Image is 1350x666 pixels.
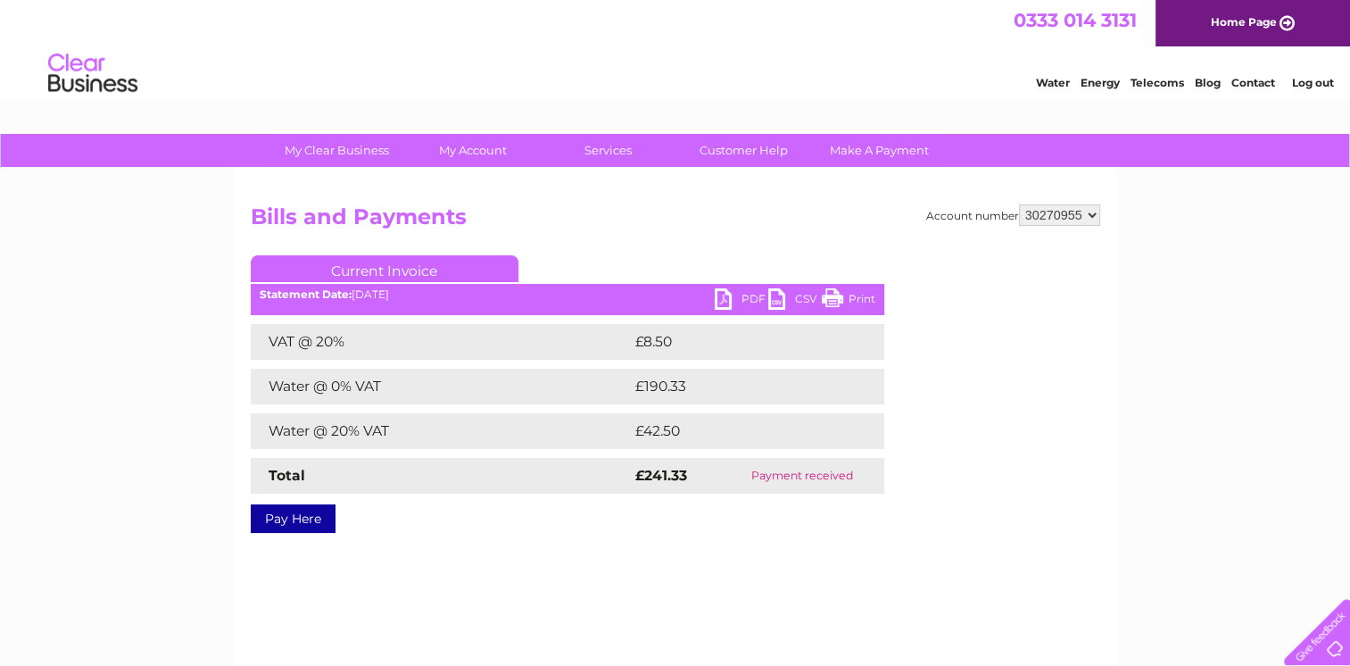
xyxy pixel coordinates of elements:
td: VAT @ 20% [251,324,631,360]
a: Telecoms [1131,76,1184,89]
a: 0333 014 3131 [1014,9,1137,31]
div: [DATE] [251,288,884,301]
a: Current Invoice [251,255,518,282]
b: Statement Date: [260,287,352,301]
a: Water [1036,76,1070,89]
strong: £241.33 [635,467,687,484]
td: £8.50 [631,324,842,360]
a: Log out [1291,76,1333,89]
td: £190.33 [631,369,851,404]
a: My Account [399,134,546,167]
div: Clear Business is a trading name of Verastar Limited (registered in [GEOGRAPHIC_DATA] No. 3667643... [254,10,1097,87]
td: Water @ 0% VAT [251,369,631,404]
a: Contact [1231,76,1275,89]
div: Account number [926,204,1100,226]
td: Water @ 20% VAT [251,413,631,449]
strong: Total [269,467,305,484]
a: Print [822,288,875,314]
a: Blog [1195,76,1221,89]
a: My Clear Business [263,134,410,167]
a: Pay Here [251,504,335,533]
h2: Bills and Payments [251,204,1100,238]
a: Services [534,134,682,167]
a: Customer Help [670,134,817,167]
img: logo.png [47,46,138,101]
td: Payment received [720,458,883,494]
a: Energy [1081,76,1120,89]
a: PDF [715,288,768,314]
td: £42.50 [631,413,848,449]
a: Make A Payment [806,134,953,167]
a: CSV [768,288,822,314]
